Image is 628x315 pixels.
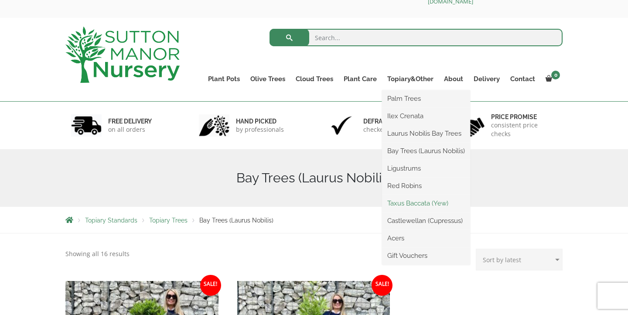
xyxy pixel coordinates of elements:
[382,249,470,262] a: Gift Vouchers
[199,114,229,137] img: 2.jpg
[505,73,540,85] a: Contact
[382,197,470,210] a: Taxus Baccata (Yew)
[149,217,188,224] a: Topiary Trees
[65,27,180,83] img: logo
[108,117,152,125] h6: FREE DELIVERY
[338,73,382,85] a: Plant Care
[65,170,563,186] h1: Bay Trees (Laurus Nobilis)
[551,71,560,79] span: 0
[491,113,557,121] h6: Price promise
[382,73,439,85] a: Topiary&Other
[71,114,102,137] img: 1.jpg
[199,217,273,224] span: Bay Trees (Laurus Nobilis)
[200,275,221,296] span: Sale!
[540,73,563,85] a: 0
[236,125,284,134] p: by professionals
[382,232,470,245] a: Acers
[382,162,470,175] a: Ligustrums
[439,73,468,85] a: About
[476,249,563,270] select: Shop order
[326,114,357,137] img: 3.jpg
[382,179,470,192] a: Red Robins
[382,110,470,123] a: Ilex Crenata
[65,249,130,259] p: Showing all 16 results
[363,125,421,134] p: checked & Licensed
[270,29,563,46] input: Search...
[203,73,245,85] a: Plant Pots
[65,216,563,223] nav: Breadcrumbs
[491,121,557,138] p: consistent price checks
[85,217,137,224] a: Topiary Standards
[382,144,470,157] a: Bay Trees (Laurus Nobilis)
[382,214,470,227] a: Castlewellan (Cupressus)
[372,275,392,296] span: Sale!
[245,73,290,85] a: Olive Trees
[382,92,470,105] a: Palm Trees
[236,117,284,125] h6: hand picked
[363,117,421,125] h6: Defra approved
[108,125,152,134] p: on all orders
[290,73,338,85] a: Cloud Trees
[468,73,505,85] a: Delivery
[382,127,470,140] a: Laurus Nobilis Bay Trees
